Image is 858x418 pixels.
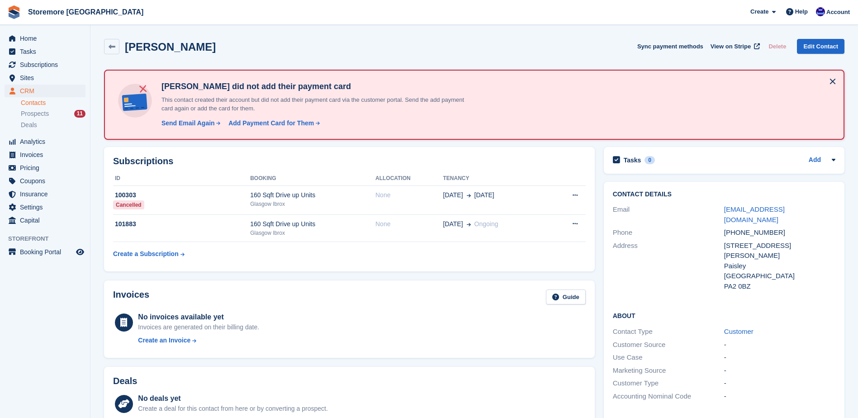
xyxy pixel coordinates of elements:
span: Pricing [20,161,74,174]
h2: Tasks [624,156,641,164]
button: Delete [765,39,790,54]
div: Create an Invoice [138,336,190,345]
a: Storemore [GEOGRAPHIC_DATA] [24,5,147,19]
span: Capital [20,214,74,227]
div: 11 [74,110,85,118]
div: Cancelled [113,200,144,209]
h2: About [613,311,835,320]
h2: Invoices [113,290,149,304]
span: Prospects [21,109,49,118]
span: CRM [20,85,74,97]
a: menu [5,32,85,45]
div: No invoices available yet [138,312,259,323]
a: menu [5,201,85,214]
div: Add Payment Card for Them [228,119,314,128]
div: None [375,190,443,200]
div: Invoices are generated on their billing date. [138,323,259,332]
span: Invoices [20,148,74,161]
a: menu [5,246,85,258]
span: Help [795,7,808,16]
h2: [PERSON_NAME] [125,41,216,53]
span: Insurance [20,188,74,200]
div: - [724,366,835,376]
a: menu [5,214,85,227]
a: Preview store [75,247,85,257]
div: [STREET_ADDRESS][PERSON_NAME] [724,241,835,261]
div: PA2 0BZ [724,281,835,292]
span: Deals [21,121,37,129]
a: Add Payment Card for Them [225,119,321,128]
a: menu [5,188,85,200]
img: Angela [816,7,825,16]
a: Deals [21,120,85,130]
span: Settings [20,201,74,214]
a: Contacts [21,99,85,107]
th: ID [113,171,250,186]
a: menu [5,85,85,97]
div: 101883 [113,219,250,229]
div: Customer Source [613,340,724,350]
div: Marketing Source [613,366,724,376]
span: Ongoing [474,220,498,228]
th: Tenancy [443,171,550,186]
a: menu [5,71,85,84]
div: Create a Subscription [113,249,179,259]
div: Glasgow Ibrox [250,229,375,237]
div: - [724,352,835,363]
a: View on Stripe [707,39,762,54]
span: Sites [20,71,74,84]
div: 160 Sqft Drive up Units [250,190,375,200]
a: menu [5,45,85,58]
span: Analytics [20,135,74,148]
a: Guide [546,290,586,304]
div: - [724,391,835,402]
div: Email [613,204,724,225]
th: Allocation [375,171,443,186]
span: Home [20,32,74,45]
a: Prospects 11 [21,109,85,119]
a: menu [5,161,85,174]
a: Create a Subscription [113,246,185,262]
span: [DATE] [443,219,463,229]
span: Storefront [8,234,90,243]
h4: [PERSON_NAME] did not add their payment card [158,81,474,92]
span: Subscriptions [20,58,74,71]
div: Use Case [613,352,724,363]
a: menu [5,175,85,187]
span: View on Stripe [711,42,751,51]
button: Sync payment methods [637,39,703,54]
div: 160 Sqft Drive up Units [250,219,375,229]
h2: Deals [113,376,137,386]
div: Accounting Nominal Code [613,391,724,402]
div: Send Email Again [161,119,215,128]
div: Address [613,241,724,292]
div: [PHONE_NUMBER] [724,228,835,238]
span: Tasks [20,45,74,58]
div: 0 [645,156,655,164]
a: [EMAIL_ADDRESS][DOMAIN_NAME] [724,205,785,223]
div: - [724,340,835,350]
a: menu [5,148,85,161]
div: 100303 [113,190,250,200]
div: - [724,378,835,389]
span: Create [750,7,768,16]
a: Customer [724,328,754,335]
span: [DATE] [474,190,494,200]
div: No deals yet [138,393,327,404]
div: Glasgow Ibrox [250,200,375,208]
img: stora-icon-8386f47178a22dfd0bd8f6a31ec36ba5ce8667c1dd55bd0f319d3a0aa187defe.svg [7,5,21,19]
div: Phone [613,228,724,238]
h2: Subscriptions [113,156,586,166]
a: Add [809,155,821,166]
a: Create an Invoice [138,336,259,345]
div: Paisley [724,261,835,271]
a: menu [5,135,85,148]
a: Edit Contact [797,39,844,54]
span: Coupons [20,175,74,187]
div: Contact Type [613,327,724,337]
p: This contact created their account but did not add their payment card via the customer portal. Se... [158,95,474,113]
h2: Contact Details [613,191,835,198]
div: [GEOGRAPHIC_DATA] [724,271,835,281]
div: Create a deal for this contact from here or by converting a prospect. [138,404,327,413]
span: [DATE] [443,190,463,200]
